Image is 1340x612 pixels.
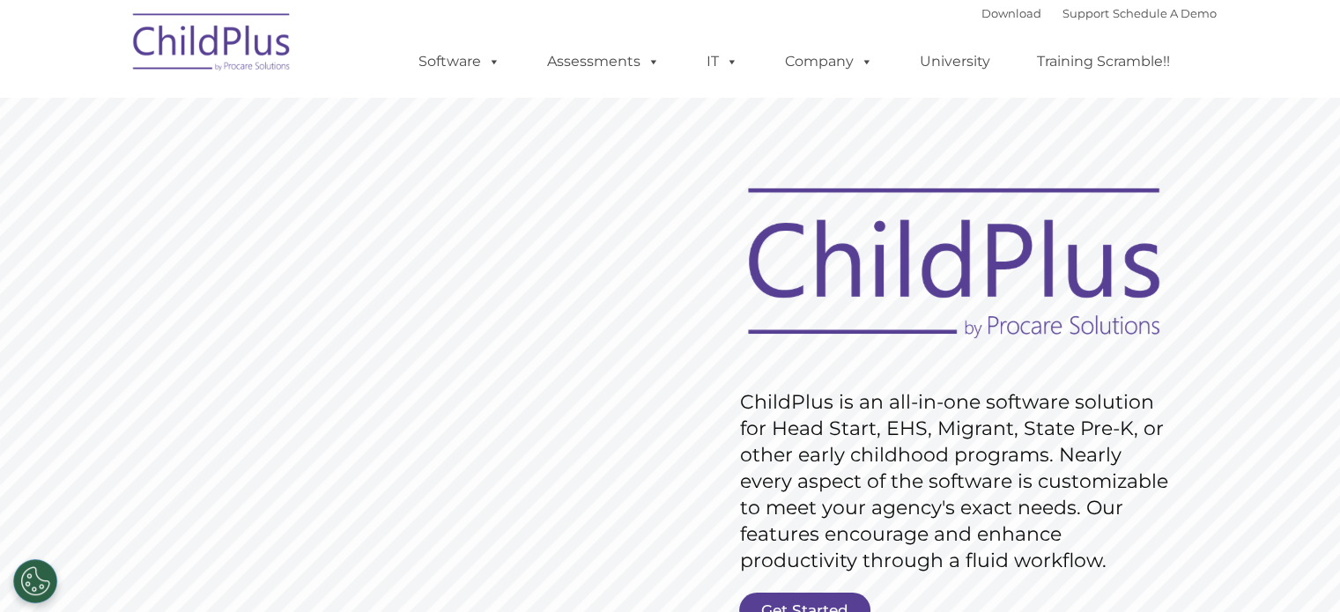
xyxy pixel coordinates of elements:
[529,44,677,79] a: Assessments
[902,44,1008,79] a: University
[124,1,300,89] img: ChildPlus by Procare Solutions
[740,389,1177,574] rs-layer: ChildPlus is an all-in-one software solution for Head Start, EHS, Migrant, State Pre-K, or other ...
[981,6,1217,20] font: |
[767,44,891,79] a: Company
[13,559,57,603] button: Cookies Settings
[1252,527,1340,612] iframe: Chat Widget
[1062,6,1109,20] a: Support
[689,44,756,79] a: IT
[1113,6,1217,20] a: Schedule A Demo
[401,44,518,79] a: Software
[1019,44,1188,79] a: Training Scramble!!
[981,6,1041,20] a: Download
